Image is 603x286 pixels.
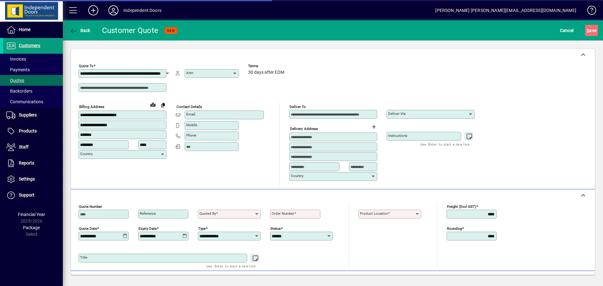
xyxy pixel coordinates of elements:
[80,255,87,260] mat-label: Title
[3,187,63,203] a: Support
[272,211,294,216] mat-label: Order number
[186,71,193,75] mat-label: Attn
[19,128,37,133] span: Products
[199,211,216,216] mat-label: Quoted by
[158,100,168,110] button: Copy to Delivery address
[68,25,92,36] button: Back
[290,105,306,109] mat-label: Deliver To
[3,171,63,187] a: Settings
[270,226,281,230] mat-label: Status
[3,107,63,123] a: Suppliers
[103,5,123,16] button: Profile
[558,25,575,36] button: Cancel
[6,99,43,104] span: Communications
[435,5,576,15] div: [PERSON_NAME] [PERSON_NAME][EMAIL_ADDRESS][DOMAIN_NAME]
[377,274,414,285] button: Product History
[19,144,29,149] span: Staff
[3,22,63,38] a: Home
[585,25,598,36] button: Save
[140,211,156,216] mat-label: Reference
[83,5,103,16] button: Add
[6,89,32,94] span: Backorders
[388,133,407,138] mat-label: Instructions
[206,262,256,270] mat-hint: Use 'Enter' to start a new line
[549,274,581,285] button: Product
[379,274,411,284] span: Product History
[248,64,286,68] span: Terms
[587,25,596,35] span: ave
[186,123,197,127] mat-label: Mobile
[6,67,30,72] span: Payments
[583,1,595,22] a: Knowledge Base
[360,211,388,216] mat-label: Product location
[19,176,35,181] span: Settings
[3,64,63,75] a: Payments
[420,141,470,148] mat-hint: Use 'Enter' to start a new line
[23,225,40,230] span: Package
[19,192,35,197] span: Support
[19,160,34,165] span: Reports
[447,204,476,208] mat-label: Freight (excl GST)
[3,86,63,96] a: Backorders
[19,27,30,32] span: Home
[248,70,284,75] span: 30 days after EOM
[3,155,63,171] a: Reports
[388,111,405,116] mat-label: Deliver via
[6,57,26,62] span: Invoices
[3,123,63,139] a: Products
[167,29,175,33] span: NEW
[79,204,102,208] mat-label: Quote number
[6,78,24,83] span: Quotes
[123,5,161,15] div: Independent Doors
[63,25,97,36] app-page-header-button: Back
[79,226,97,230] mat-label: Quote date
[3,96,63,107] a: Communications
[186,133,196,138] mat-label: Phone
[69,28,90,33] span: Back
[198,226,206,230] mat-label: Type
[139,226,157,230] mat-label: Expiry date
[552,274,578,284] span: Product
[291,174,303,178] mat-label: Country
[19,112,37,117] span: Suppliers
[79,64,94,68] mat-label: Quote To
[369,122,379,132] button: Choose address
[587,28,589,33] span: S
[18,212,45,217] span: Financial Year
[447,226,462,230] mat-label: Rounding
[186,112,195,116] mat-label: Email
[80,152,93,156] mat-label: Country
[102,25,159,35] div: Customer Quote
[19,43,40,48] span: Customers
[3,139,63,155] a: Staff
[560,25,574,35] span: Cancel
[3,54,63,64] a: Invoices
[3,75,63,86] a: Quotes
[148,100,158,110] a: View on map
